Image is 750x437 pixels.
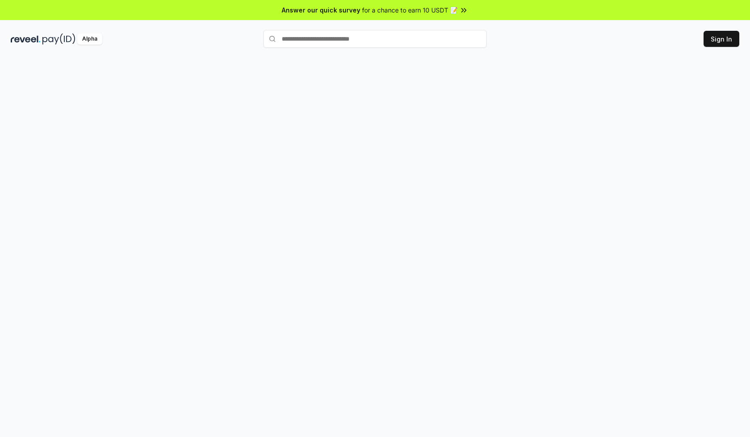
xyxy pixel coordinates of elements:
[77,33,102,45] div: Alpha
[11,33,41,45] img: reveel_dark
[42,33,75,45] img: pay_id
[282,5,360,15] span: Answer our quick survey
[362,5,458,15] span: for a chance to earn 10 USDT 📝
[704,31,739,47] button: Sign In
